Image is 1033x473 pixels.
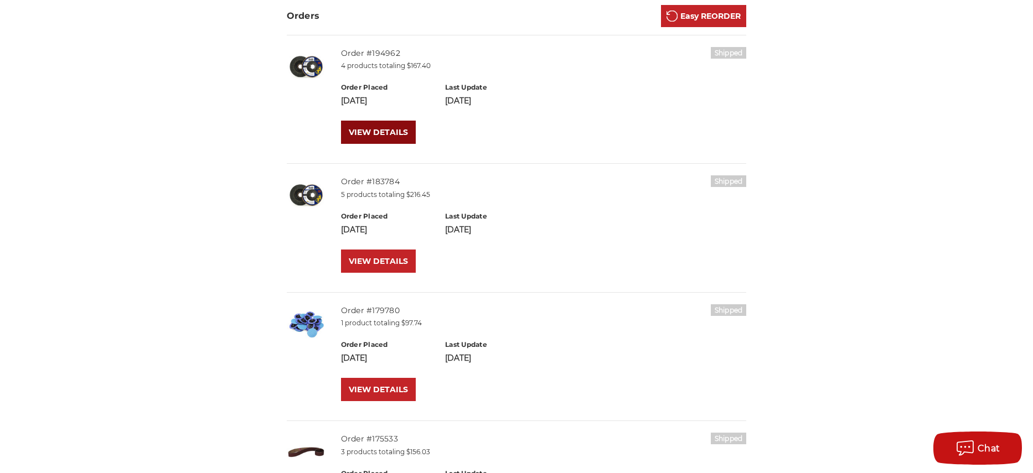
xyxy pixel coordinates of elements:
[287,304,326,343] img: Assortment of 2-inch Metalworking Discs, 80 Grit, Quick Change, with durable Zirconia abrasive by...
[711,175,747,187] h6: Shipped
[445,340,538,350] h6: Last Update
[341,353,367,363] span: [DATE]
[287,433,326,471] img: 2" x 60" Aluminum Oxide Pipe Sanding Belt
[445,225,471,235] span: [DATE]
[933,432,1022,465] button: Chat
[341,61,747,71] p: 4 products totaling $167.40
[341,378,416,401] a: VIEW DETAILS
[711,47,747,59] h6: Shipped
[445,96,471,106] span: [DATE]
[341,225,367,235] span: [DATE]
[341,121,416,144] a: VIEW DETAILS
[287,9,320,23] h3: Orders
[341,250,416,273] a: VIEW DETAILS
[341,211,433,221] h6: Order Placed
[341,190,747,200] p: 5 products totaling $216.45
[445,82,538,92] h6: Last Update
[711,304,747,316] h6: Shipped
[445,353,471,363] span: [DATE]
[341,447,747,457] p: 3 products totaling $156.03
[661,5,746,27] a: Easy REORDER
[711,433,747,444] h6: Shipped
[445,211,538,221] h6: Last Update
[341,48,400,58] a: Order #194962
[341,96,367,106] span: [DATE]
[341,434,398,444] a: Order #175533
[341,340,433,350] h6: Order Placed
[341,82,433,92] h6: Order Placed
[341,318,747,328] p: 1 product totaling $97.74
[341,305,400,315] a: Order #179780
[341,176,400,186] a: Order #183784
[978,443,1000,454] span: Chat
